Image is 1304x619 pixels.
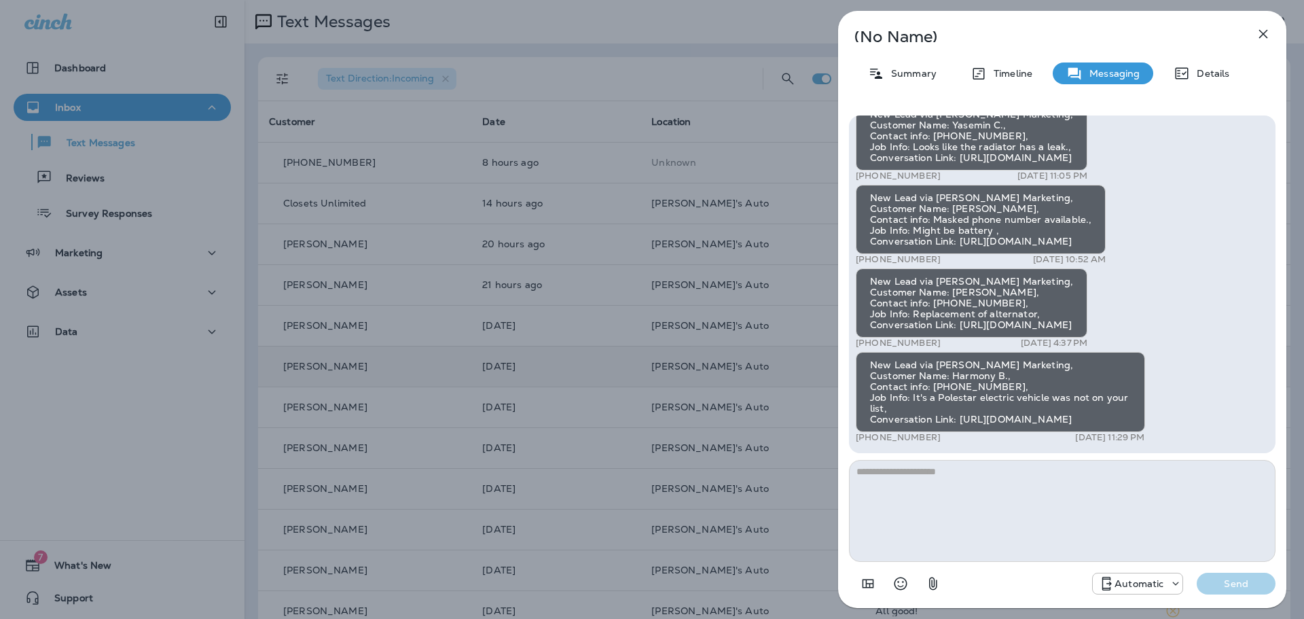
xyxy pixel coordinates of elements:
p: Details [1190,68,1229,79]
p: (No Name) [854,31,1225,42]
p: Messaging [1083,68,1140,79]
p: [DATE] 11:29 PM [1075,432,1144,443]
div: New Lead via [PERSON_NAME] Marketing, Customer Name: [PERSON_NAME], Contact info: [PHONE_NUMBER],... [856,268,1087,338]
p: [DATE] 10:52 AM [1033,254,1106,265]
p: [DATE] 4:37 PM [1021,338,1087,349]
p: [PHONE_NUMBER] [856,338,941,349]
p: Timeline [987,68,1032,79]
p: [DATE] 11:05 PM [1017,171,1087,181]
button: Add in a premade template [854,570,882,597]
p: [PHONE_NUMBER] [856,171,941,181]
div: New Lead via [PERSON_NAME] Marketing, Customer Name: Harmony B., Contact info: [PHONE_NUMBER], Jo... [856,352,1145,432]
p: [PHONE_NUMBER] [856,254,941,265]
div: New Lead via [PERSON_NAME] Marketing, Customer Name: [PERSON_NAME], Contact info: Masked phone nu... [856,185,1106,254]
p: Automatic [1115,578,1163,589]
div: New Lead via [PERSON_NAME] Marketing, Customer Name: Yasemin C., Contact info: [PHONE_NUMBER], Jo... [856,101,1087,171]
p: Summary [884,68,937,79]
p: [PHONE_NUMBER] [856,432,941,443]
button: Select an emoji [887,570,914,597]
